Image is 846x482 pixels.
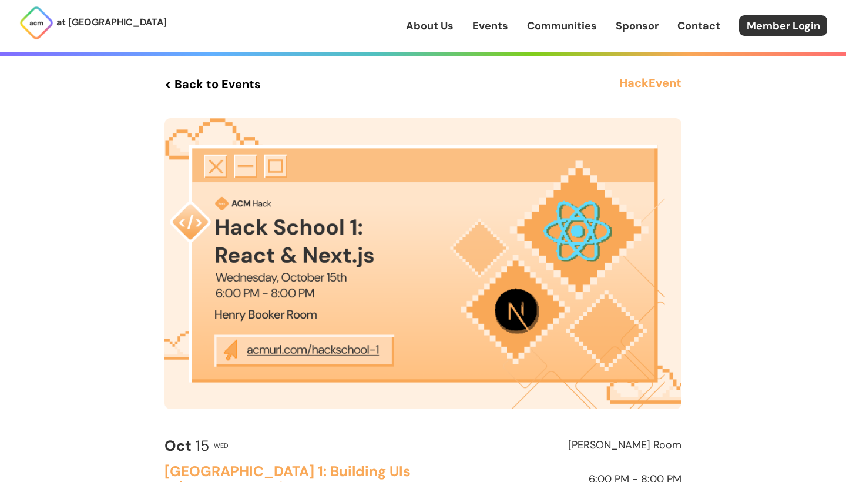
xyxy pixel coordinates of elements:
[164,118,681,409] img: Event Cover Photo
[616,18,659,34] a: Sponsor
[472,18,508,34] a: Events
[406,18,454,34] a: About Us
[214,442,229,449] h2: Wed
[428,440,681,451] h2: [PERSON_NAME] Room
[677,18,720,34] a: Contact
[164,73,261,95] a: < Back to Events
[19,5,167,41] a: at [GEOGRAPHIC_DATA]
[619,73,681,95] h3: Hack Event
[164,438,209,454] h2: 15
[164,436,192,456] b: Oct
[739,15,827,36] a: Member Login
[19,5,54,41] img: ACM Logo
[527,18,597,34] a: Communities
[56,15,167,30] p: at [GEOGRAPHIC_DATA]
